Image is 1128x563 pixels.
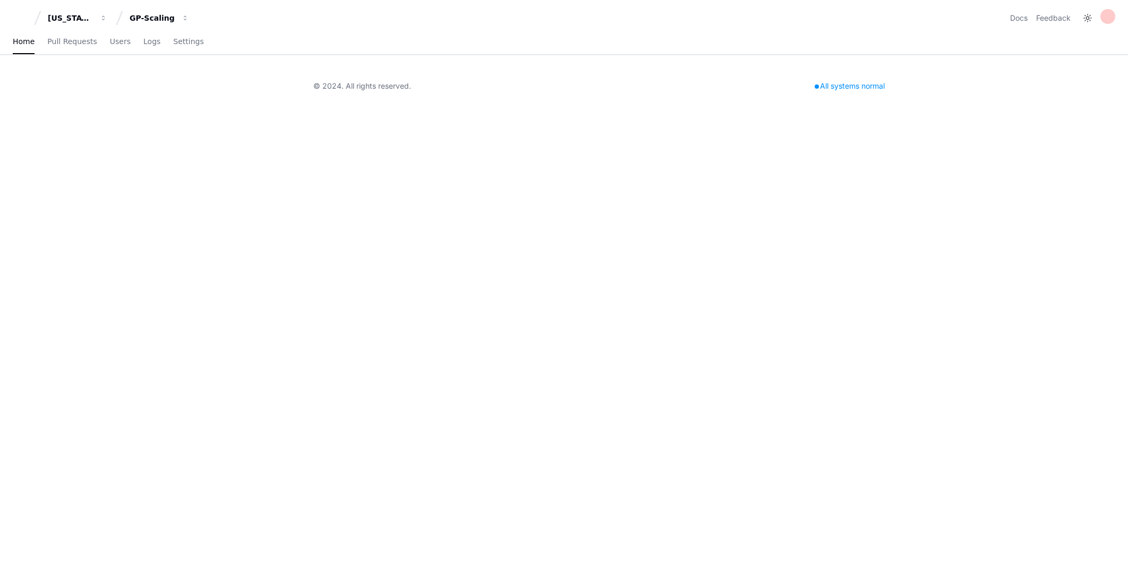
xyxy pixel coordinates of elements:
a: Users [110,30,131,54]
span: Pull Requests [47,38,97,45]
span: Settings [173,38,203,45]
span: Users [110,38,131,45]
div: [US_STATE] Pacific [48,13,93,23]
div: © 2024. All rights reserved. [313,81,411,91]
a: Logs [143,30,160,54]
span: Home [13,38,35,45]
a: Home [13,30,35,54]
div: All systems normal [808,79,891,93]
button: Feedback [1036,13,1071,23]
button: GP-Scaling [125,8,193,28]
a: Pull Requests [47,30,97,54]
a: Docs [1010,13,1028,23]
span: Logs [143,38,160,45]
button: [US_STATE] Pacific [44,8,112,28]
div: GP-Scaling [130,13,175,23]
a: Settings [173,30,203,54]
